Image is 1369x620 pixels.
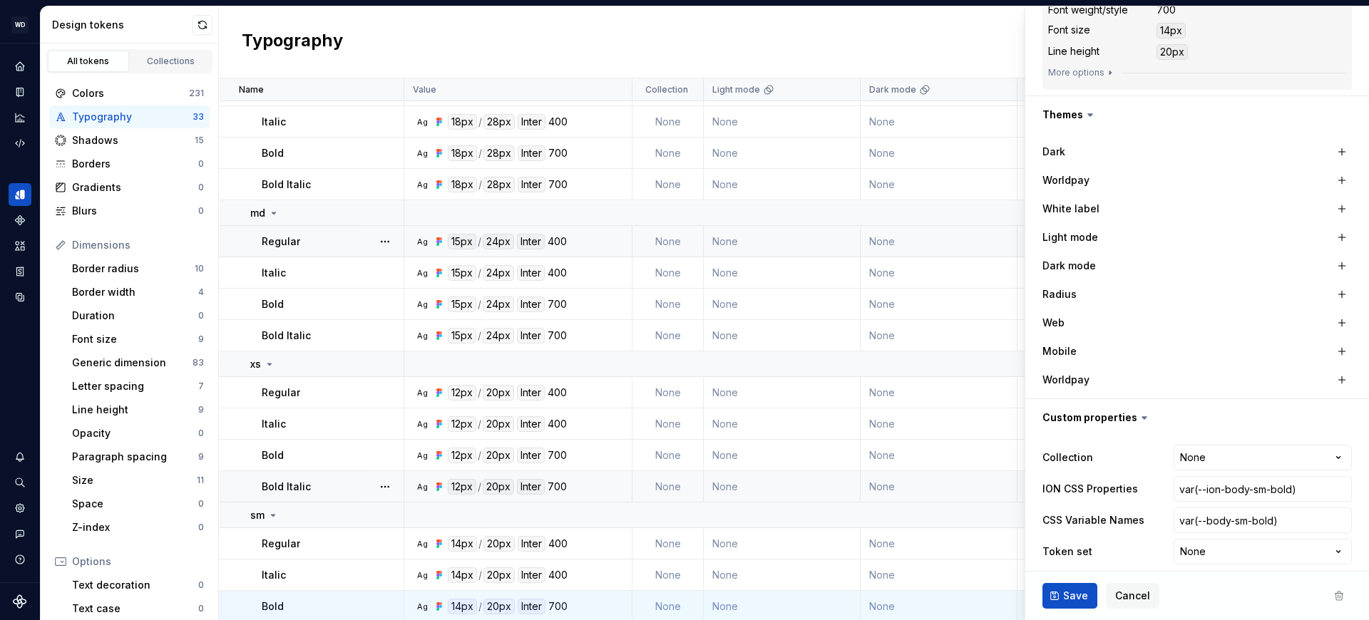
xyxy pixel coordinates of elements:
[416,179,428,190] div: Ag
[262,115,286,129] p: Italic
[416,330,428,341] div: Ag
[193,111,204,123] div: 33
[416,267,428,279] div: Ag
[712,84,760,95] p: Light mode
[195,135,204,146] div: 15
[632,320,704,351] td: None
[632,440,704,471] td: None
[262,329,311,343] p: Bold Italic
[1017,440,1174,471] td: None
[72,86,189,100] div: Colors
[9,106,31,129] div: Analytics
[66,516,210,539] a: Z-index0
[1115,589,1150,603] span: Cancel
[198,381,204,392] div: 7
[416,450,428,461] div: Ag
[1042,145,1065,159] label: Dark
[262,386,300,400] p: Regular
[239,84,264,95] p: Name
[478,296,481,312] div: /
[49,129,210,152] a: Shadows15
[262,146,284,160] p: Bold
[66,492,210,515] a: Space0
[198,158,204,170] div: 0
[517,479,545,495] div: Inter
[478,114,482,130] div: /
[198,310,204,321] div: 0
[72,379,198,393] div: Letter spacing
[262,448,284,463] p: Bold
[1042,583,1097,609] button: Save
[518,177,545,192] div: Inter
[198,205,204,217] div: 0
[1017,320,1174,351] td: None
[448,145,477,161] div: 18px
[448,234,476,249] div: 15px
[548,328,567,343] div: 700
[9,183,31,206] a: Design tokens
[478,328,481,343] div: /
[66,422,210,445] a: Opacity0
[49,105,210,128] a: Typography33
[483,296,514,312] div: 24px
[72,356,193,370] div: Generic dimension
[548,177,568,192] div: 700
[548,599,568,614] div: 700
[1063,589,1088,603] span: Save
[861,169,1017,200] td: None
[416,569,428,581] div: Ag
[9,522,31,545] div: Contact support
[66,597,210,620] a: Text case0
[416,601,428,612] div: Ag
[483,536,515,552] div: 20px
[1017,138,1174,169] td: None
[1042,230,1098,244] label: Light mode
[198,334,204,345] div: 9
[72,110,193,124] div: Typography
[1017,106,1174,138] td: None
[66,469,210,492] a: Size11
[478,479,481,495] div: /
[242,29,343,55] h2: Typography
[478,448,481,463] div: /
[416,116,428,128] div: Ag
[1174,476,1352,502] input: Empty
[483,145,515,161] div: 28px
[250,508,265,522] p: sm
[72,262,195,276] div: Border radius
[548,296,567,312] div: 700
[9,445,31,468] button: Notifications
[861,106,1017,138] td: None
[72,204,198,218] div: Blurs
[66,328,210,351] a: Font size9
[1042,482,1138,496] label: ION CSS Properties
[704,320,861,351] td: None
[198,498,204,510] div: 0
[9,55,31,78] div: Home
[704,169,861,200] td: None
[72,450,198,464] div: Paragraph spacing
[704,559,861,591] td: None
[632,377,704,408] td: None
[861,377,1017,408] td: None
[1017,559,1174,591] td: None
[72,332,198,346] div: Font size
[72,554,204,569] div: Options
[861,528,1017,559] td: None
[1017,471,1174,502] td: None
[72,157,198,171] div: Borders
[416,481,428,492] div: Ag
[518,599,545,614] div: Inter
[1042,344,1077,358] label: Mobile
[9,260,31,283] div: Storybook stories
[416,538,428,549] div: Ag
[197,475,204,486] div: 11
[448,448,476,463] div: 12px
[869,84,916,95] p: Dark mode
[193,357,204,368] div: 83
[548,416,567,432] div: 400
[9,209,31,232] div: Components
[518,536,545,552] div: Inter
[9,471,31,494] div: Search ⌘K
[1157,3,1176,17] div: 700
